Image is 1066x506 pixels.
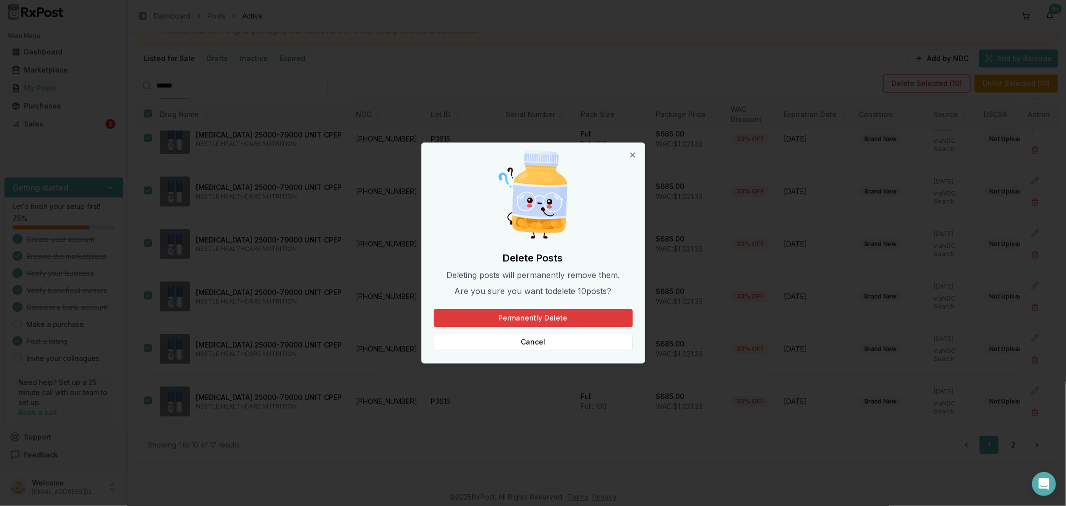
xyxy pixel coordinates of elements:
h2: Delete Posts [434,251,633,265]
p: Deleting posts will permanently remove them. [434,269,633,281]
img: Curious Pill Bottle [485,147,581,243]
button: Cancel [434,333,633,351]
button: Permanently Delete [434,309,633,327]
p: Are you sure you want to delete 10 post s ? [434,285,633,297]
